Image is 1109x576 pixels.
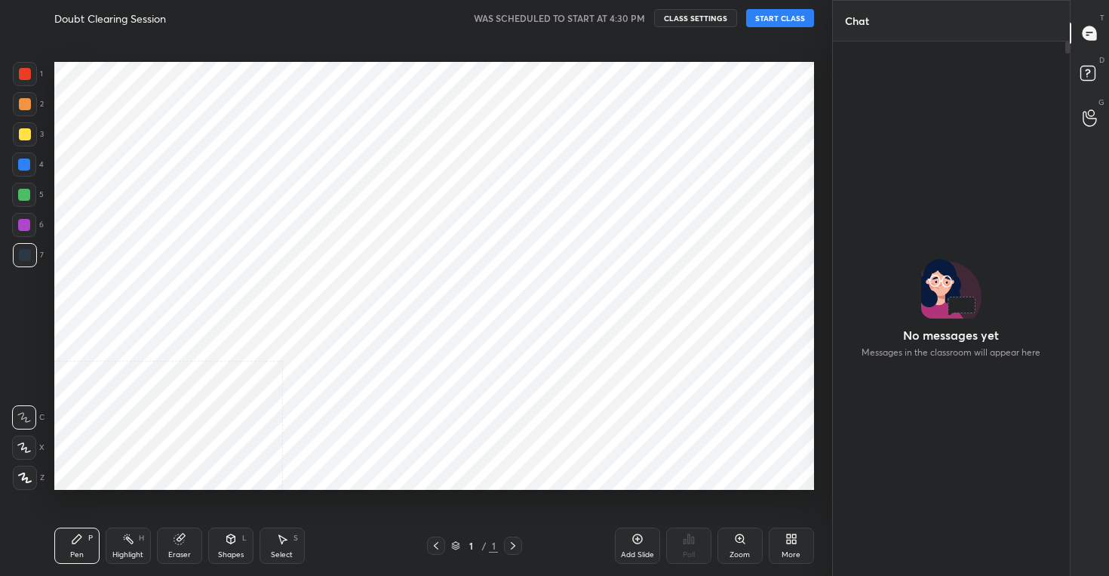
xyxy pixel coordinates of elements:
div: 4 [12,152,44,177]
div: Highlight [112,551,143,559]
div: 7 [13,243,44,267]
div: Select [271,551,293,559]
div: More [782,551,800,559]
h5: WAS SCHEDULED TO START AT 4:30 PM [474,11,645,25]
div: Pen [70,551,84,559]
p: G [1098,97,1104,108]
div: S [293,534,298,542]
div: 3 [13,122,44,146]
div: L [242,534,247,542]
div: / [481,541,486,550]
div: 2 [13,92,44,116]
div: Zoom [730,551,750,559]
div: P [88,534,93,542]
p: D [1099,54,1104,66]
h4: Doubt Clearing Session [54,11,166,26]
div: Eraser [168,551,191,559]
button: START CLASS [746,9,814,27]
p: Chat [833,1,881,41]
div: Add Slide [621,551,654,559]
div: X [12,436,45,460]
button: CLASS SETTINGS [654,9,737,27]
p: T [1100,12,1104,23]
div: 1 [489,539,498,553]
div: 5 [12,183,44,207]
div: H [139,534,144,542]
div: Shapes [218,551,244,559]
div: 1 [463,541,478,550]
div: 6 [12,213,44,237]
div: Z [13,466,45,490]
div: 1 [13,62,43,86]
div: C [12,405,45,430]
